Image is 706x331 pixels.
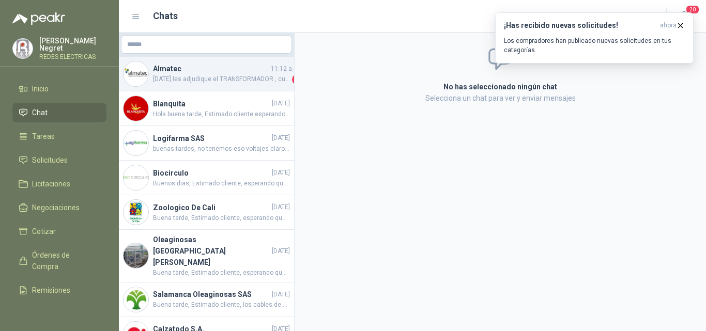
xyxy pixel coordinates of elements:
span: [DATE] [272,290,290,300]
span: Hola buena tarde, Estimado cliente esperando que se encuentre bien, revisando la solicitud me ind... [153,109,290,119]
span: Buena tarde, Estimado cliente, los cables de calibre #10 en adelante se distribuye en rollos de 1... [153,300,290,310]
span: 2 [292,74,302,85]
img: Company Logo [124,131,148,155]
button: 20 [675,7,694,26]
a: Chat [12,103,106,122]
a: Remisiones [12,280,106,300]
img: Company Logo [124,200,148,225]
img: Logo peakr [12,12,65,25]
a: Company LogoAlmatec11:12 a. m.[DATE] les adjudique el TRANSFORMADOR , cuando se estaria entregando?2 [119,57,294,91]
a: Cotizar [12,222,106,241]
a: Company LogoLogifarma SAS[DATE]buenas tardes, no tenemos eso voltajes claros aun, aceite [119,126,294,161]
a: Órdenes de Compra [12,245,106,276]
p: Los compradores han publicado nuevas solicitudes en tus categorías. [504,36,685,55]
h3: ¡Has recibido nuevas solicitudes! [504,21,656,30]
img: Company Logo [13,39,33,58]
span: [DATE] [272,99,290,108]
a: Solicitudes [12,150,106,170]
h1: Chats [153,9,178,23]
h4: Oleaginosas [GEOGRAPHIC_DATA][PERSON_NAME] [153,234,270,268]
span: Solicitudes [32,154,68,166]
span: ahora [660,21,677,30]
span: Licitaciones [32,178,70,190]
p: [PERSON_NAME] Negret [39,37,106,52]
span: Chat [32,107,48,118]
h4: Salamanca Oleaginosas SAS [153,289,270,300]
img: Company Logo [124,165,148,190]
h4: Biocirculo [153,167,270,179]
img: Company Logo [124,243,148,268]
a: Company LogoBlanquita[DATE]Hola buena tarde, Estimado cliente esperando que se encuentre bien, re... [119,91,294,126]
p: REDES ELECTRICAS [39,54,106,60]
span: Inicio [32,83,49,94]
span: [DATE] [272,133,290,143]
a: Negociaciones [12,198,106,217]
img: Company Logo [124,61,148,86]
span: Buena tarde, Estimado cliente, esperando que se encuentre bien, favor indicar tipo de toma: sobre... [153,268,290,278]
a: Company LogoBiocirculo[DATE]Buenos dias, Estimado cliente, esperando que se encuentre bien, le in... [119,161,294,195]
span: [DATE] [272,168,290,178]
span: Tareas [32,131,55,142]
span: [DATE] [272,246,290,256]
span: 11:12 a. m. [271,64,302,74]
span: buenas tardes, no tenemos eso voltajes claros aun, aceite [153,144,290,154]
a: Licitaciones [12,174,106,194]
span: [DATE] les adjudique el TRANSFORMADOR , cuando se estaria entregando? [153,74,290,85]
h4: Almatec [153,63,269,74]
h4: Logifarma SAS [153,133,270,144]
a: Company LogoOleaginosas [GEOGRAPHIC_DATA][PERSON_NAME][DATE]Buena tarde, Estimado cliente, espera... [119,230,294,282]
h2: No has seleccionado ningún chat [320,81,681,92]
span: Cotizar [32,226,56,237]
img: Company Logo [124,287,148,312]
button: ¡Has recibido nuevas solicitudes!ahora Los compradores han publicado nuevas solicitudes en tus ca... [495,12,694,64]
p: Selecciona un chat para ver y enviar mensajes [320,92,681,104]
a: Tareas [12,127,106,146]
span: [DATE] [272,202,290,212]
h4: Zoologico De Cali [153,202,270,213]
span: Órdenes de Compra [32,249,97,272]
h4: Blanquita [153,98,270,109]
a: Configuración [12,304,106,324]
a: Inicio [12,79,106,99]
span: Buenos dias, Estimado cliente, esperando que se encuentre bien, le informo que la referencia GC61... [153,179,290,188]
span: Buena tarde, Estimado cliente, esperando que se encuentre bien, los amarres que distribuimos solo... [153,213,290,223]
span: Negociaciones [32,202,80,213]
span: Remisiones [32,285,70,296]
span: 20 [685,5,700,14]
a: Company LogoZoologico De Cali[DATE]Buena tarde, Estimado cliente, esperando que se encuentre bien... [119,195,294,230]
a: Company LogoSalamanca Oleaginosas SAS[DATE]Buena tarde, Estimado cliente, los cables de calibre #... [119,282,294,317]
img: Company Logo [124,96,148,121]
